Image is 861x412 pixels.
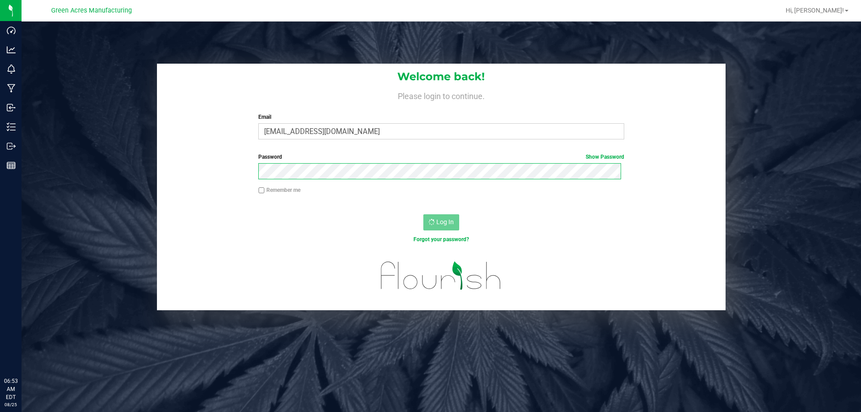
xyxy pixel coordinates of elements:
[258,186,300,194] label: Remember me
[7,122,16,131] inline-svg: Inventory
[586,154,624,160] a: Show Password
[258,113,624,121] label: Email
[7,103,16,112] inline-svg: Inbound
[7,142,16,151] inline-svg: Outbound
[436,218,454,226] span: Log In
[51,7,132,14] span: Green Acres Manufacturing
[258,187,265,194] input: Remember me
[157,71,726,82] h1: Welcome back!
[258,154,282,160] span: Password
[413,236,469,243] a: Forgot your password?
[157,90,726,100] h4: Please login to continue.
[7,45,16,54] inline-svg: Analytics
[786,7,844,14] span: Hi, [PERSON_NAME]!
[370,253,512,299] img: flourish_logo.svg
[4,401,17,408] p: 08/25
[7,26,16,35] inline-svg: Dashboard
[7,161,16,170] inline-svg: Reports
[7,84,16,93] inline-svg: Manufacturing
[7,65,16,74] inline-svg: Monitoring
[4,377,17,401] p: 06:53 AM EDT
[423,214,459,230] button: Log In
